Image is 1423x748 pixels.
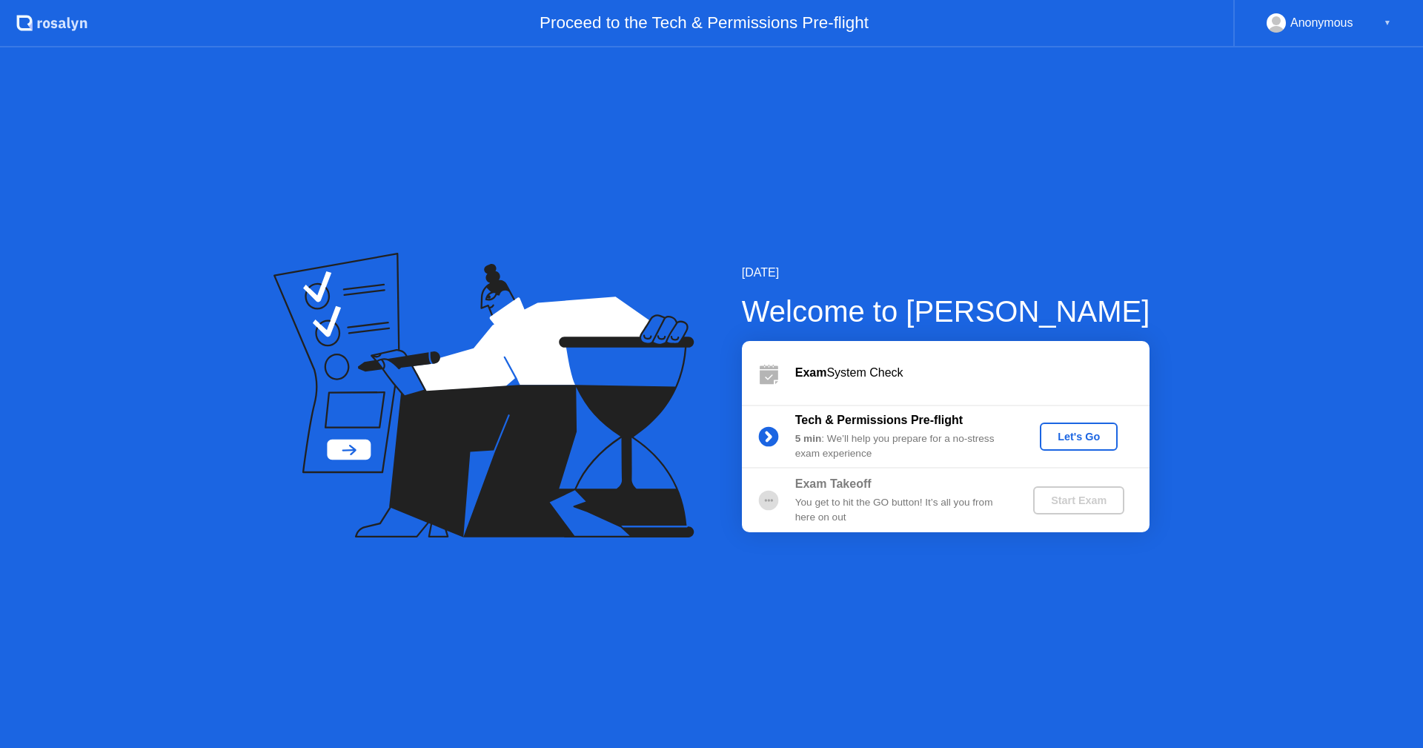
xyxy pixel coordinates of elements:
div: You get to hit the GO button! It’s all you from here on out [795,495,1009,526]
div: : We’ll help you prepare for a no-stress exam experience [795,431,1009,462]
div: Welcome to [PERSON_NAME] [742,289,1150,334]
button: Let's Go [1040,423,1118,451]
div: Start Exam [1039,494,1118,506]
b: Tech & Permissions Pre-flight [795,414,963,426]
div: System Check [795,364,1150,382]
button: Start Exam [1033,486,1124,514]
b: Exam [795,366,827,379]
div: Anonymous [1290,13,1353,33]
b: 5 min [795,433,822,444]
div: [DATE] [742,264,1150,282]
div: Let's Go [1046,431,1112,443]
b: Exam Takeoff [795,477,872,490]
div: ▼ [1384,13,1391,33]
